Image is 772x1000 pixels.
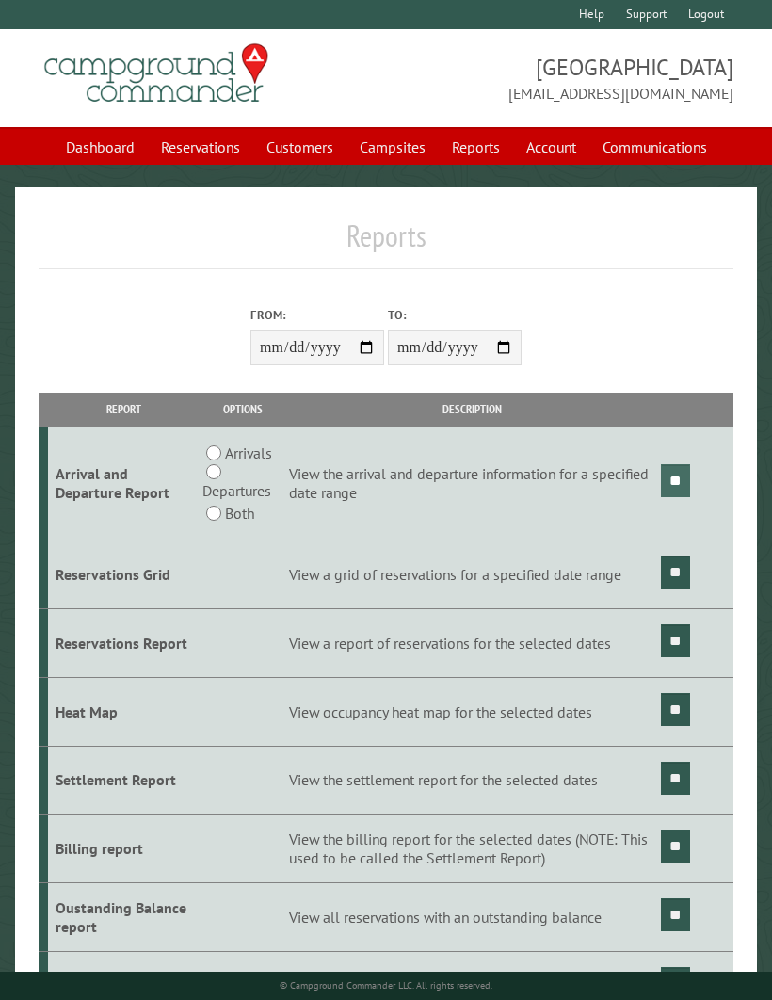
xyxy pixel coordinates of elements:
th: Report [48,393,200,426]
h1: Reports [39,218,733,269]
a: Reports [441,129,511,165]
a: Account [515,129,587,165]
small: © Campground Commander LLC. All rights reserved. [280,979,492,992]
td: Heat Map [48,677,200,746]
td: Settlement Report [48,746,200,815]
td: View a report of reservations for the selected dates [286,608,658,677]
a: Communications [591,129,718,165]
td: Reservations Grid [48,540,200,609]
td: View a grid of reservations for a specified date range [286,540,658,609]
label: Both [225,502,254,524]
td: Oustanding Balance report [48,883,200,952]
img: Campground Commander [39,37,274,110]
td: View all reservations with an outstanding balance [286,883,658,952]
td: Billing report [48,815,200,883]
th: Options [200,393,286,426]
td: View the billing report for the selected dates (NOTE: This used to be called the Settlement Report) [286,815,658,883]
a: Campsites [348,129,437,165]
a: Customers [255,129,345,165]
label: Arrivals [225,442,272,464]
th: Description [286,393,658,426]
label: To: [388,306,522,324]
td: View the settlement report for the selected dates [286,746,658,815]
label: Departures [202,479,271,502]
span: [GEOGRAPHIC_DATA] [EMAIL_ADDRESS][DOMAIN_NAME] [386,52,733,105]
label: From: [250,306,384,324]
a: Dashboard [55,129,146,165]
td: View the arrival and departure information for a specified date range [286,427,658,540]
td: Reservations Report [48,608,200,677]
td: Arrival and Departure Report [48,427,200,540]
td: View occupancy heat map for the selected dates [286,677,658,746]
a: Reservations [150,129,251,165]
